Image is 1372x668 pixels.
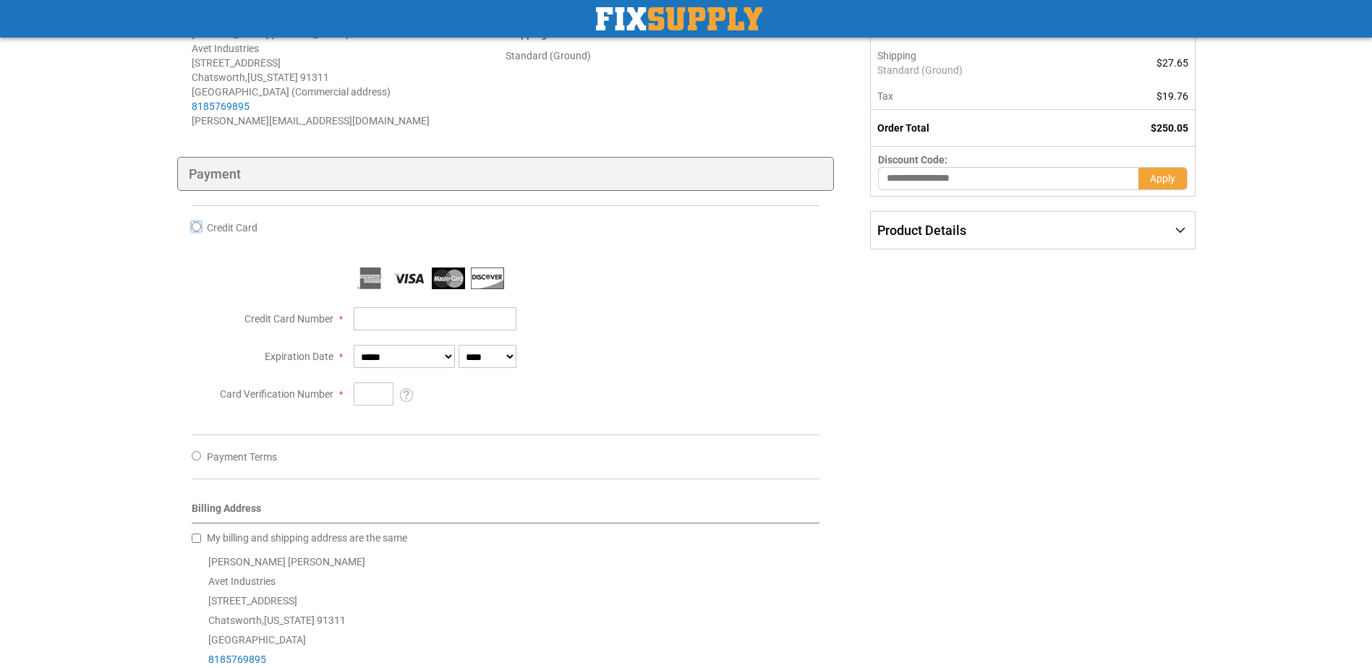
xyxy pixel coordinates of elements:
[506,28,584,40] span: Shipping Method
[506,28,587,40] strong: :
[1150,173,1175,184] span: Apply
[208,654,266,665] a: 8185769895
[264,615,315,626] span: [US_STATE]
[471,267,504,289] img: Discover
[192,100,250,112] a: 8185769895
[207,532,407,544] span: My billing and shipping address are the same
[596,7,762,30] img: Fix Industrial Supply
[393,267,426,289] img: Visa
[207,451,277,463] span: Payment Terms
[432,267,465,289] img: MasterCard
[192,501,820,523] div: Billing Address
[878,154,947,166] span: Discount Code:
[265,351,333,362] span: Expiration Date
[244,313,333,325] span: Credit Card Number
[1156,90,1188,102] span: $19.76
[354,267,387,289] img: American Express
[207,222,257,234] span: Credit Card
[506,48,819,63] div: Standard (Ground)
[220,388,333,400] span: Card Verification Number
[877,63,1076,77] span: Standard (Ground)
[192,27,506,128] address: [PERSON_NAME] [PERSON_NAME] Avet Industries [STREET_ADDRESS] Chatsworth , 91311 [GEOGRAPHIC_DATA]...
[177,157,835,192] div: Payment
[596,7,762,30] a: store logo
[1156,57,1188,69] span: $27.65
[877,223,966,238] span: Product Details
[1138,167,1188,190] button: Apply
[871,83,1084,110] th: Tax
[192,115,430,127] span: [PERSON_NAME][EMAIL_ADDRESS][DOMAIN_NAME]
[877,122,929,134] strong: Order Total
[247,72,298,83] span: [US_STATE]
[877,50,916,61] span: Shipping
[1151,122,1188,134] span: $250.05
